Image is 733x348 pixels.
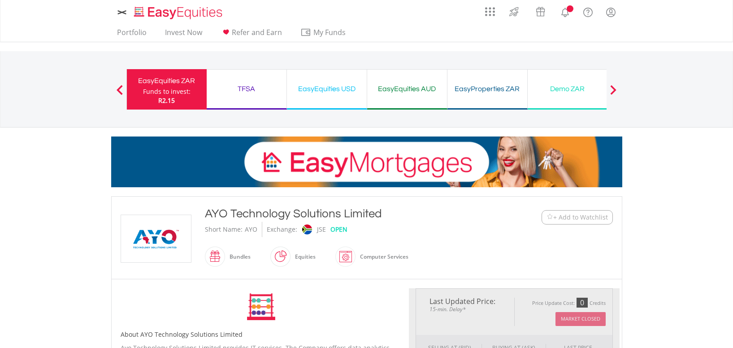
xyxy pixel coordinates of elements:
span: Refer and Earn [232,27,282,37]
div: Bundles [225,246,251,268]
a: Portfolio [113,28,150,42]
div: Funds to invest: [143,87,191,96]
a: Notifications [554,2,577,20]
div: Equities [291,246,316,268]
span: R2.15 [158,96,175,105]
div: AYO Technology Solutions Limited [205,206,486,222]
button: Next [604,89,622,98]
img: vouchers-v2.svg [533,4,548,19]
img: EasyMortage Promotion Banner [111,137,622,187]
img: EQU.ZA.AYO.png [122,215,190,262]
div: JSE [317,222,326,237]
div: Demo ZAR [533,83,602,95]
div: Exchange: [267,222,297,237]
div: AYO [245,222,257,237]
a: Vouchers [527,2,554,19]
h5: About AYO Technology Solutions Limited [121,330,402,339]
div: Short Name: [205,222,243,237]
div: EasyEquities ZAR [132,75,201,87]
div: Computer Services [356,246,408,268]
a: AppsGrid [479,2,501,17]
span: + Add to Watchlist [553,213,608,222]
a: Refer and Earn [217,28,286,42]
button: Previous [111,89,129,98]
div: TFSA [212,83,281,95]
div: OPEN [330,222,347,237]
img: grid-menu-icon.svg [485,7,495,17]
button: Watchlist + Add to Watchlist [542,210,613,225]
img: Watchlist [546,214,553,220]
a: Invest Now [161,28,206,42]
img: thrive-v2.svg [507,4,521,19]
a: FAQ's and Support [577,2,599,20]
a: Home page [130,2,226,20]
span: My Funds [300,26,359,38]
img: EasyEquities_Logo.png [132,5,226,20]
img: jse.png [302,225,312,234]
div: EasyEquities USD [292,83,361,95]
a: My Profile [599,2,622,22]
div: EasyEquities AUD [373,83,442,95]
div: EasyProperties ZAR [453,83,522,95]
